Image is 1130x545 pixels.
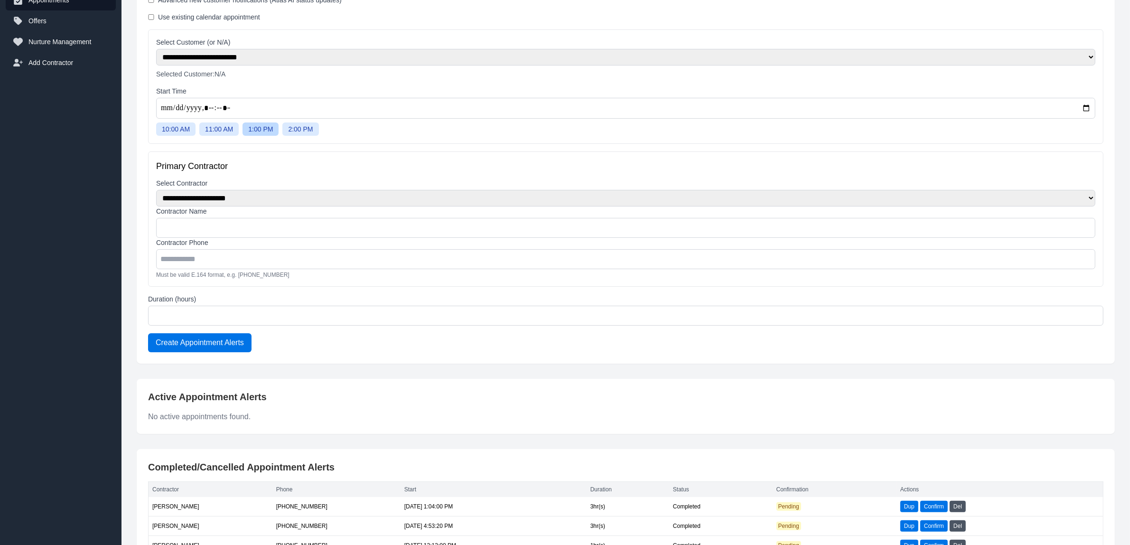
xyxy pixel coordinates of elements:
button: 1:00 PM [243,122,279,136]
button: Create Appointment Alerts [148,333,252,352]
h2: Completed/Cancelled Appointment Alerts [148,460,1103,474]
td: [PHONE_NUMBER] [272,497,401,517]
label: Select Contractor [156,179,1095,188]
td: [DATE] 1:04:00 PM [401,497,587,517]
button: Dup [900,520,918,532]
label: Contractor Phone [156,238,1095,247]
th: Phone [272,482,401,498]
button: Confirm [920,520,948,532]
h2: Active Appointment Alerts [148,390,1103,404]
button: Nurture Management [6,31,116,52]
button: Add Contractor [6,52,116,73]
td: [DATE] 4:53:20 PM [401,517,587,536]
button: Del [950,520,966,532]
label: Contractor Name [156,207,1095,216]
th: Duration [587,482,669,498]
td: [PERSON_NAME] [149,517,272,536]
h3: Primary Contractor [156,160,1095,173]
th: Contractor [149,482,272,498]
button: 2:00 PM [282,122,318,136]
label: Use existing calendar appointment [158,12,260,22]
th: Actions [897,482,1103,498]
span: N/A [215,70,225,78]
td: 3 hr(s) [587,497,669,517]
button: Dup [900,501,918,512]
button: Confirm [920,501,948,512]
p: Must be valid E.164 format, e.g. [PHONE_NUMBER] [156,271,1095,279]
button: 10:00 AM [156,122,196,136]
label: Duration (hours) [148,294,1103,304]
td: [PERSON_NAME] [149,497,272,517]
label: Select Customer (or N/A) [156,38,1095,47]
th: Confirmation [773,482,897,498]
button: Offers [6,10,116,31]
span: Pending [776,522,801,530]
td: completed [669,497,773,517]
td: 3 hr(s) [587,517,669,536]
label: Start Time [156,86,1095,96]
th: Status [669,482,773,498]
td: completed [669,517,773,536]
span: Pending [776,502,801,511]
p: Selected Customer: [156,69,1095,79]
button: Del [950,501,966,512]
td: [PHONE_NUMBER] [272,517,401,536]
p: No active appointments found. [148,411,1103,423]
th: Start [401,482,587,498]
button: 11:00 AM [199,122,239,136]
